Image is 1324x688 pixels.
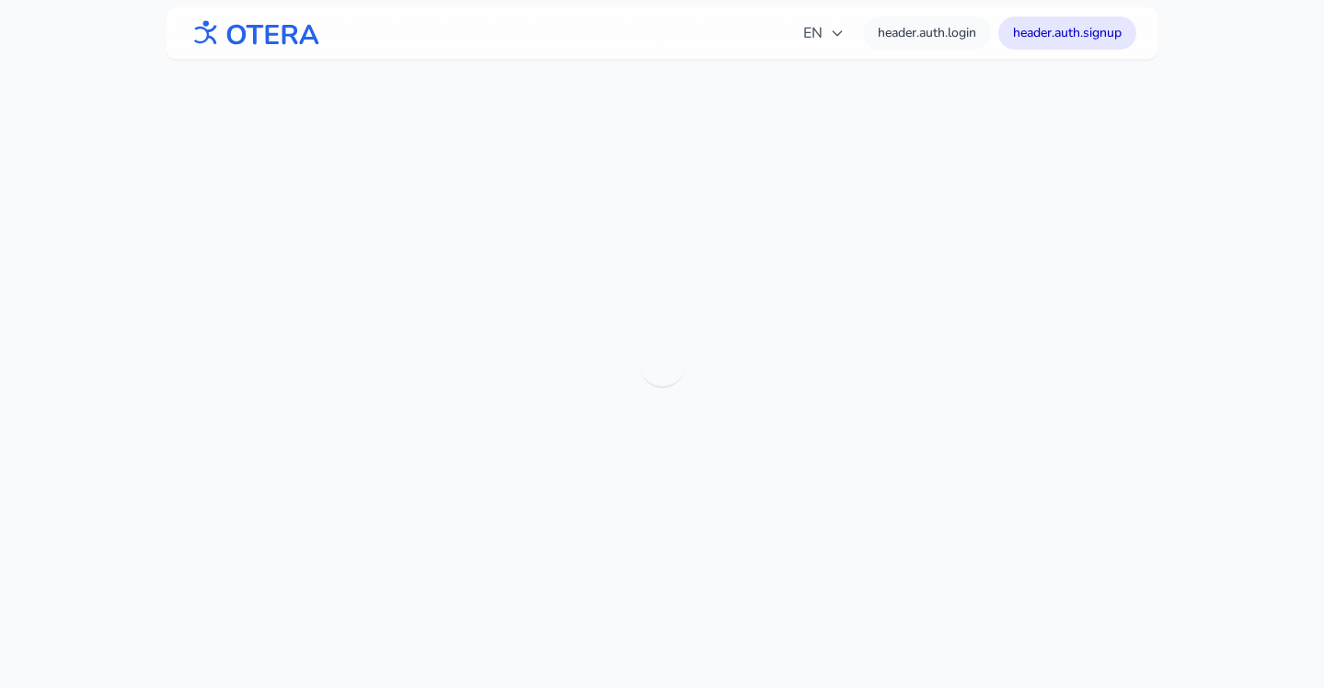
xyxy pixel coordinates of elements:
img: OTERA logo [188,13,320,54]
button: EN [792,15,856,52]
a: header.auth.login [863,17,991,50]
a: header.auth.signup [998,17,1136,50]
span: EN [803,22,845,44]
